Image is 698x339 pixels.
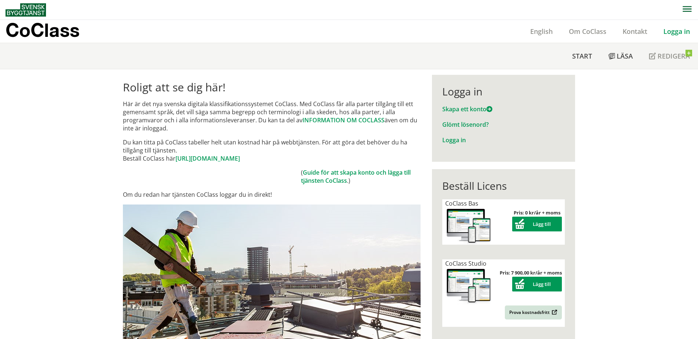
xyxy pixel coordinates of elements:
[442,105,492,113] a: Skapa ett konto
[561,27,614,36] a: Om CoClass
[301,168,411,185] a: Guide för att skapa konto och lägga till tjänsten CoClass
[617,52,633,60] span: Läsa
[614,27,655,36] a: Kontakt
[564,43,600,69] a: Start
[512,221,562,227] a: Lägg till
[505,305,562,319] a: Prova kostnadsfritt
[572,52,592,60] span: Start
[522,27,561,36] a: English
[514,209,560,216] strong: Pris: 0 kr/år + moms
[442,120,489,129] a: Glömt lösenord?
[301,168,421,185] td: ( .)
[123,191,421,199] p: Om du redan har tjänsten CoClass loggar du in direkt!
[445,199,478,207] span: CoClass Bas
[442,136,466,144] a: Logga in
[123,100,421,132] p: Här är det nya svenska digitala klassifikationssystemet CoClass. Med CoClass får alla parter till...
[442,85,565,98] div: Logga in
[500,269,562,276] strong: Pris: 7 900,00 kr/år + moms
[302,116,385,124] a: INFORMATION OM COCLASS
[6,20,95,43] a: CoClass
[445,207,492,245] img: coclass-license.jpg
[6,3,46,17] img: Svensk Byggtjänst
[512,217,562,231] button: Lägg till
[445,259,486,268] span: CoClass Studio
[550,310,557,315] img: Outbound.png
[442,179,565,192] div: Beställ Licens
[176,154,240,162] a: [URL][DOMAIN_NAME]
[655,27,698,36] a: Logga in
[123,81,421,94] h1: Roligt att se dig här!
[445,268,492,305] img: coclass-license.jpg
[6,26,79,34] p: CoClass
[600,43,641,69] a: Läsa
[512,281,562,287] a: Lägg till
[512,277,562,291] button: Lägg till
[123,138,421,162] p: Du kan titta på CoClass tabeller helt utan kostnad här på webbtjänsten. För att göra det behöver ...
